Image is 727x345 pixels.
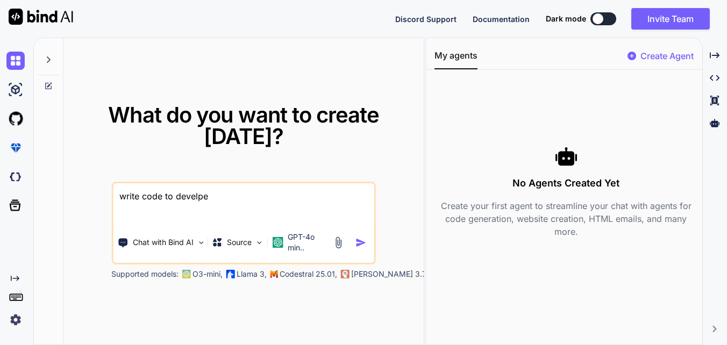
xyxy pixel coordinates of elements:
p: Llama 3, [237,269,267,279]
img: darkCloudIdeIcon [6,168,25,186]
span: What do you want to create [DATE]? [108,102,379,149]
span: Documentation [473,15,530,24]
p: Source [227,237,252,248]
span: Dark mode [546,13,586,24]
button: My agents [434,49,477,69]
p: Create Agent [640,49,694,62]
button: Invite Team [631,8,710,30]
img: GPT-4o mini [273,237,283,248]
img: githubLight [6,110,25,128]
p: GPT-4o min.. [288,232,328,253]
p: Codestral 25.01, [280,269,337,279]
button: Documentation [473,13,530,25]
p: Chat with Bind AI [133,237,194,248]
img: Pick Tools [197,238,206,247]
img: Mistral-AI [270,270,277,278]
img: settings [6,311,25,329]
img: premium [6,139,25,157]
img: ai-studio [6,81,25,99]
img: GPT-4 [182,270,190,278]
p: [PERSON_NAME] 3.7 Sonnet, [351,269,455,279]
img: chat [6,52,25,70]
p: Supported models: [111,269,179,279]
p: O3-mini, [193,269,223,279]
img: Pick Models [255,238,264,247]
h3: No Agents Created Yet [434,176,698,191]
button: Discord Support [395,13,457,25]
img: Llama2 [226,270,234,278]
img: claude [340,270,349,278]
span: Discord Support [395,15,457,24]
textarea: write code to develpe [113,183,374,223]
img: Bind AI [9,9,73,25]
p: Create your first agent to streamline your chat with agents for code generation, website creation... [434,199,698,238]
img: attachment [332,236,345,249]
img: icon [355,237,367,248]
